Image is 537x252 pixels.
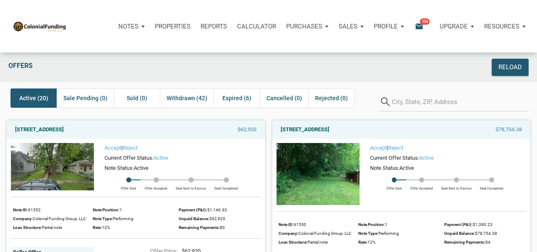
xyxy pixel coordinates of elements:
[13,21,66,31] img: NoteUnlimited
[237,125,256,135] span: $62,920
[315,93,348,103] span: Rejected (0)
[492,59,529,76] button: Reload
[13,216,33,221] span: Company:
[201,23,227,30] p: Reports
[476,182,508,191] div: Deal Completed
[179,216,209,221] span: Unpaid Balance:
[286,23,322,30] p: Purchases
[399,165,414,171] span: Active
[370,145,387,151] a: Accept
[63,93,107,103] span: Sale Pending (0)
[134,165,149,171] span: Active
[141,182,172,191] div: Offer Accepted
[279,222,294,227] span: Note ID:
[266,93,302,103] span: Cancelled (0)
[339,23,357,30] p: Sales
[167,93,207,103] span: Withdrawn (42)
[4,59,401,76] div: Offers
[19,93,48,103] span: Active (20)
[104,155,154,161] span: Current Offer Status:
[279,240,308,244] span: Loan Structure:
[210,182,242,191] div: Deal Completed
[276,143,360,205] img: 575139
[369,14,409,39] button: Profile
[104,145,121,151] a: Accept
[420,18,430,25] span: 104
[392,93,529,112] input: City, State, ZIP, Address
[120,208,122,212] span: 1
[179,208,207,212] span: Payment (P&I):
[15,125,64,135] a: [STREET_ADDRESS]
[220,225,225,230] span: 80
[10,88,57,108] div: Active (20)
[475,231,497,236] span: $78,754.38
[154,155,168,161] span: active
[334,14,369,39] button: Sales
[378,231,399,236] span: Performing
[479,14,531,39] button: Resources
[437,182,476,191] div: Deal Sent to Escrow
[379,93,392,112] i: search
[179,225,220,230] span: Remaining Payments:
[308,88,355,108] div: Rejected (0)
[93,208,120,212] span: Note Position:
[237,23,276,30] p: Calculator
[444,222,473,227] span: Payment (P&I):
[370,165,399,171] span: Note Status:
[207,208,227,212] span: $1,146.33
[113,14,150,39] button: Notes
[444,240,485,244] span: Remaining Payments:
[123,145,138,151] a: Reject
[385,222,388,227] span: 1
[308,240,328,244] span: Partial note
[160,88,214,108] div: Withdrawn (42)
[42,225,62,230] span: Partial note
[117,182,141,191] div: Offer Sent
[435,14,479,39] button: Upgrade
[104,145,138,151] span: |
[388,145,403,151] a: Reject
[93,216,113,221] span: Note Type:
[260,88,308,108] div: Cancelled (0)
[382,182,406,191] div: Offer Sent
[11,143,94,191] img: 575079
[298,231,352,236] span: Colonial Funding Group, LLC
[57,88,114,108] div: Sale Pending (0)
[127,93,147,103] span: Sold (0)
[113,216,133,221] span: Performing
[444,231,475,236] span: Unpaid Balance:
[114,88,160,108] div: Sold (0)
[358,240,368,244] span: Rate:
[370,145,403,151] span: |
[118,23,138,30] p: Notes
[222,93,251,103] span: Expired (6)
[33,216,86,221] span: Colonial Funding Group, LLC
[485,240,490,244] span: 84
[370,155,419,161] span: Current Offer Status:
[294,222,306,227] span: 61550
[358,222,385,227] span: Note Position:
[196,14,232,39] button: Reports
[495,125,522,135] span: $78,754.38
[172,182,210,191] div: Deal Sent to Escrow
[28,208,41,212] span: 61552
[281,125,329,135] a: [STREET_ADDRESS]
[214,88,260,108] div: Expired (6)
[414,21,424,31] i: email
[440,23,468,30] p: Upgrade
[374,23,398,30] p: Profile
[406,182,437,191] div: Offer Accepted
[13,208,28,212] span: Note ID:
[93,225,102,230] span: Rate:
[150,14,196,39] a: Properties
[281,14,334,39] button: Purchases
[484,23,519,30] p: Resources
[279,231,298,236] span: Company:
[209,216,225,221] span: $62,920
